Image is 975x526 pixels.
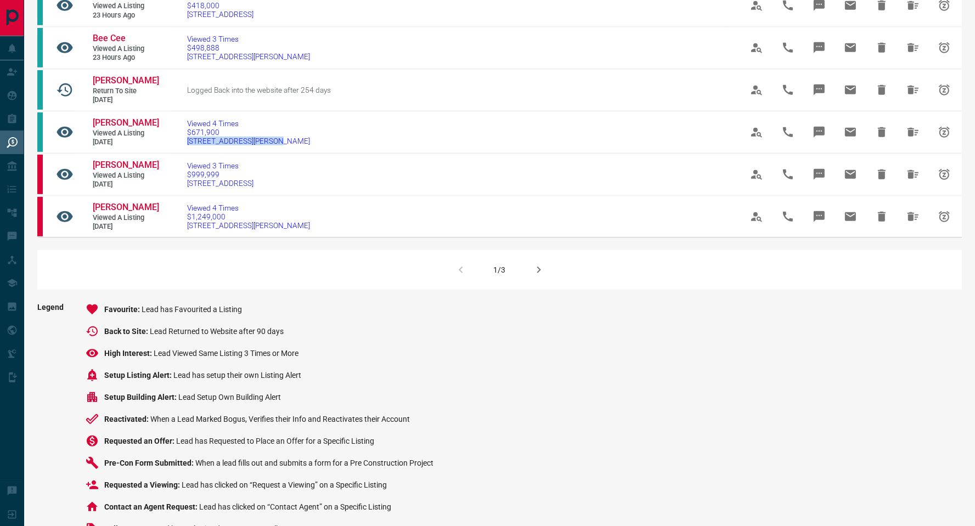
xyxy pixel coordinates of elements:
[93,117,159,129] a: [PERSON_NAME]
[93,213,159,223] span: Viewed a Listing
[837,161,864,188] span: Email
[142,305,242,314] span: Lead has Favourited a Listing
[104,393,178,401] span: Setup Building Alert
[93,160,159,171] a: [PERSON_NAME]
[93,117,159,128] span: [PERSON_NAME]
[187,212,310,221] span: $1,249,000
[187,119,310,145] a: Viewed 4 Times$671,900[STREET_ADDRESS][PERSON_NAME]
[173,371,301,380] span: Lead has setup their own Listing Alert
[93,44,159,54] span: Viewed a Listing
[182,480,387,489] span: Lead has clicked on “Request a Viewing” on a Specific Listing
[93,11,159,20] span: 23 hours ago
[869,77,895,103] span: Hide
[93,202,159,212] span: [PERSON_NAME]
[187,161,253,188] a: Viewed 3 Times$999,999[STREET_ADDRESS]
[806,77,832,103] span: Message
[931,203,957,230] span: Snooze
[187,137,310,145] span: [STREET_ADDRESS][PERSON_NAME]
[37,197,43,236] div: property.ca
[150,327,284,336] span: Lead Returned to Website after 90 days
[104,459,195,467] span: Pre-Con Form Submitted
[187,86,331,94] span: Logged Back into the website after 254 days
[900,35,926,61] span: Hide All from Bee Cee
[931,119,957,145] span: Snooze
[93,138,159,147] span: [DATE]
[187,221,310,230] span: [STREET_ADDRESS][PERSON_NAME]
[837,203,864,230] span: Email
[104,327,150,336] span: Back to Site
[837,35,864,61] span: Email
[187,203,310,212] span: Viewed 4 Times
[806,161,832,188] span: Message
[178,393,281,401] span: Lead Setup Own Building Alert
[900,203,926,230] span: Hide All from Nafia Nazrul
[931,35,957,61] span: Snooze
[187,170,253,179] span: $999,999
[93,53,159,63] span: 23 hours ago
[869,35,895,61] span: Hide
[900,161,926,188] span: Hide All from Nafia Nazrul
[187,179,253,188] span: [STREET_ADDRESS]
[37,112,43,152] div: condos.ca
[93,129,159,138] span: Viewed a Listing
[743,161,770,188] span: View Profile
[187,10,253,19] span: [STREET_ADDRESS]
[93,33,159,44] a: Bee Cee
[187,52,310,61] span: [STREET_ADDRESS][PERSON_NAME]
[93,33,126,43] span: Bee Cee
[931,77,957,103] span: Snooze
[900,119,926,145] span: Hide All from Marg Edmonds
[104,371,173,380] span: Setup Listing Alert
[93,75,159,86] span: [PERSON_NAME]
[176,437,374,445] span: Lead has Requested to Place an Offer for a Specific Listing
[743,119,770,145] span: View Profile
[150,415,410,423] span: When a Lead Marked Bogus, Verifies their Info and Reactivates their Account
[187,35,310,61] a: Viewed 3 Times$498,888[STREET_ADDRESS][PERSON_NAME]
[837,77,864,103] span: Email
[187,43,310,52] span: $498,888
[104,437,176,445] span: Requested an Offer
[187,1,253,10] span: $418,000
[494,265,506,274] div: 1/3
[93,95,159,105] span: [DATE]
[93,171,159,180] span: Viewed a Listing
[187,35,310,43] span: Viewed 3 Times
[775,35,801,61] span: Call
[187,128,310,137] span: $671,900
[104,415,150,423] span: Reactivated
[154,349,298,358] span: Lead Viewed Same Listing 3 Times or More
[187,161,253,170] span: Viewed 3 Times
[775,161,801,188] span: Call
[37,28,43,67] div: condos.ca
[104,480,182,489] span: Requested a Viewing
[743,203,770,230] span: View Profile
[104,349,154,358] span: High Interest
[837,119,864,145] span: Email
[93,222,159,231] span: [DATE]
[93,75,159,87] a: [PERSON_NAME]
[93,87,159,96] span: Return to Site
[187,119,310,128] span: Viewed 4 Times
[37,155,43,194] div: property.ca
[900,77,926,103] span: Hide All from Michael Krachan
[775,77,801,103] span: Call
[775,203,801,230] span: Call
[775,119,801,145] span: Call
[187,203,310,230] a: Viewed 4 Times$1,249,000[STREET_ADDRESS][PERSON_NAME]
[806,203,832,230] span: Message
[806,35,832,61] span: Message
[199,502,391,511] span: Lead has clicked on “Contact Agent” on a Specific Listing
[104,502,199,511] span: Contact an Agent Request
[869,119,895,145] span: Hide
[37,70,43,110] div: condos.ca
[93,160,159,170] span: [PERSON_NAME]
[743,35,770,61] span: View Profile
[93,2,159,11] span: Viewed a Listing
[869,161,895,188] span: Hide
[806,119,832,145] span: Message
[93,180,159,189] span: [DATE]
[93,202,159,213] a: [PERSON_NAME]
[743,77,770,103] span: View Profile
[931,161,957,188] span: Snooze
[104,305,142,314] span: Favourite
